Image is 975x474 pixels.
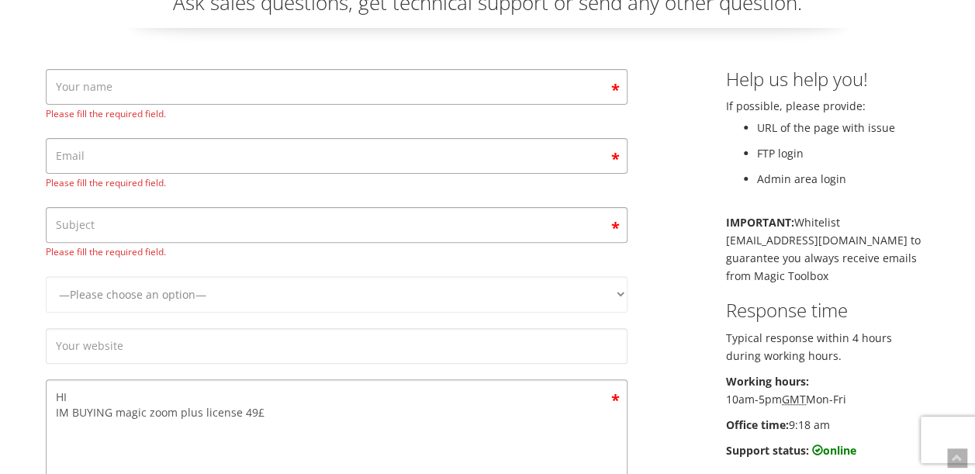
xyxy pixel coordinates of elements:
[46,69,628,105] input: Your name
[46,105,628,123] span: Please fill the required field.
[726,69,930,89] h3: Help us help you!
[46,328,628,364] input: Your website
[757,144,930,162] li: FTP login
[46,243,628,261] span: Please fill the required field.
[726,372,930,408] p: 10am-5pm Mon-Fri
[46,207,628,243] input: Subject
[812,443,856,458] b: online
[757,119,930,137] li: URL of the page with issue
[726,300,930,320] h3: Response time
[726,416,930,434] p: 9:18 am
[726,215,794,230] b: IMPORTANT:
[46,174,628,192] span: Please fill the required field.
[726,374,809,389] b: Working hours:
[726,443,809,458] b: Support status:
[757,170,930,188] li: Admin area login
[726,417,789,432] b: Office time:
[726,213,930,285] p: Whitelist [EMAIL_ADDRESS][DOMAIN_NAME] to guarantee you always receive emails from Magic Toolbox
[726,329,930,365] p: Typical response within 4 hours during working hours.
[782,392,806,407] acronym: Greenwich Mean Time
[46,138,628,174] input: Email
[714,69,942,467] div: If possible, please provide:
